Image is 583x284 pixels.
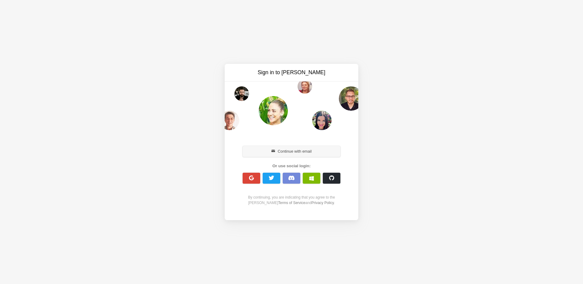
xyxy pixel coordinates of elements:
h3: Sign in to [PERSON_NAME] [240,69,343,76]
a: Terms of Service [278,201,305,205]
button: Continue with email [243,146,340,157]
div: By continuing, you are indicating that you agree to the [PERSON_NAME] and . [239,195,344,206]
div: Or use social login: [239,163,344,169]
a: Privacy Policy [311,201,334,205]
